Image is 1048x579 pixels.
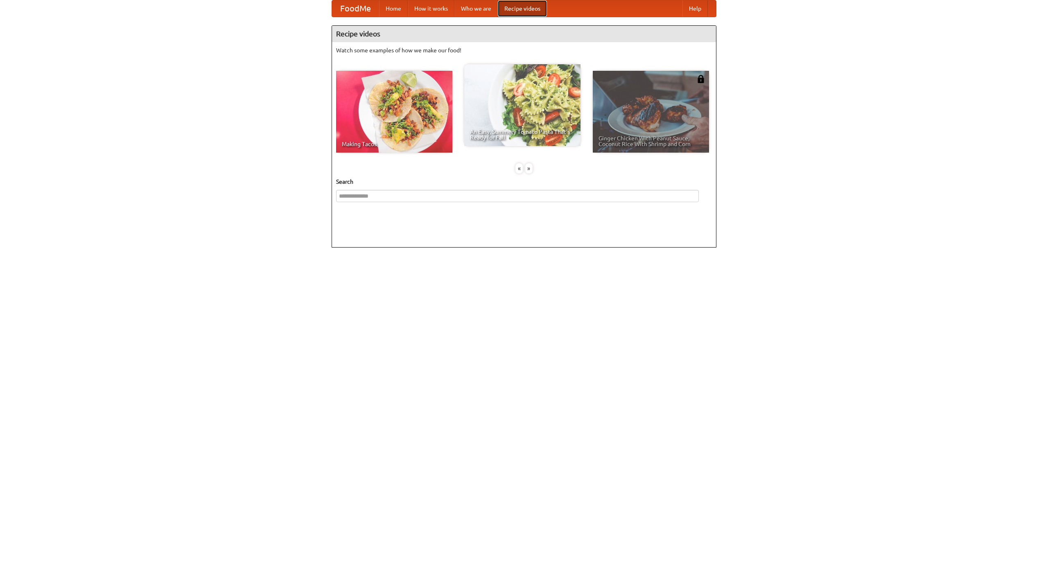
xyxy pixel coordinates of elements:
a: Help [682,0,708,17]
img: 483408.png [697,75,705,83]
a: FoodMe [332,0,379,17]
div: « [515,163,523,173]
a: An Easy, Summery Tomato Pasta That's Ready for Fall [464,64,580,146]
a: How it works [408,0,454,17]
a: Making Tacos [336,71,452,153]
h4: Recipe videos [332,26,716,42]
p: Watch some examples of how we make our food! [336,46,712,54]
a: Home [379,0,408,17]
a: Recipe videos [498,0,547,17]
span: Making Tacos [342,141,447,147]
a: Who we are [454,0,498,17]
div: » [525,163,533,173]
span: An Easy, Summery Tomato Pasta That's Ready for Fall [470,129,575,140]
h5: Search [336,178,712,186]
